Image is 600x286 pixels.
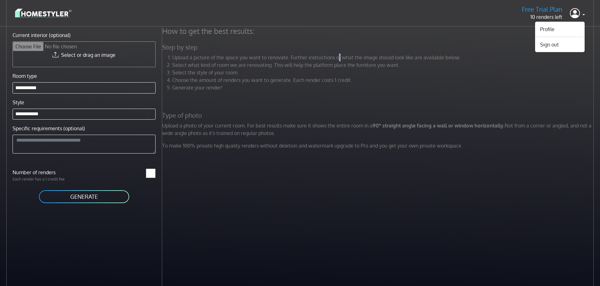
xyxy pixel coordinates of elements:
li: Generate your render! [172,84,596,91]
label: Number of renders [9,169,84,176]
img: logo-3de290ba35641baa71223ecac5eacb59cb85b4c7fdf211dc9aaecaaee71ea2f8.svg [15,8,72,19]
button: Sign out [535,40,585,50]
label: Style [13,99,24,106]
strong: 90° straight angle facing a wall or window horizontally. [373,122,505,129]
h4: How to get the best results: [158,26,599,36]
a: Profile [535,24,585,34]
p: Upload a photo of your current room. For best results make sure it shows the entire room in a Not... [158,122,599,137]
li: Upload a picture of the space you want to renovate. Further instructions of what the image should... [172,54,596,61]
p: To make 100% private high quality renders without deletion and watermark upgrade to Pro and you g... [158,142,599,149]
p: Each render has a 1 credit fee [9,176,84,182]
li: Select what kind of room we are renovating. This will help the platform place the furniture you w... [172,61,596,69]
h5: Type of photo [158,111,599,119]
p: 10 renders left [522,13,562,21]
button: GENERATE [38,190,130,204]
li: Select the style of your room. [172,69,596,76]
h5: Step by step [158,43,599,51]
label: Current interior (optional) [13,31,71,39]
h5: Free Trial Plan [522,5,562,13]
label: Specific requirements (optional) [13,125,85,132]
label: Room type [13,72,37,80]
li: Choose the amount of renders you want to generate. Each render costs 1 credit. [172,76,596,84]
